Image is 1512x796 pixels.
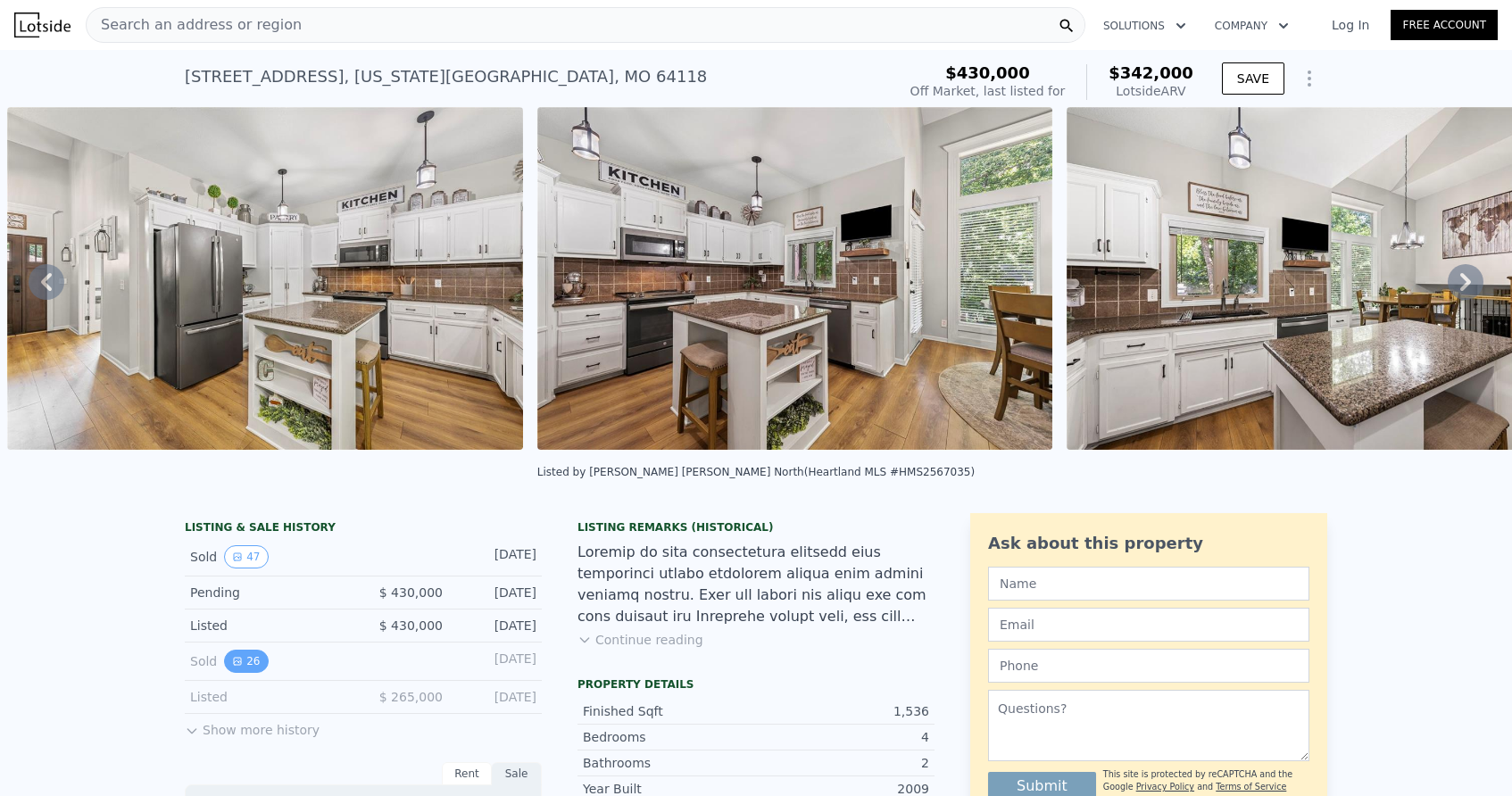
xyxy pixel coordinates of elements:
div: 1,536 [756,702,929,720]
div: Pending [190,584,349,601]
div: Bathrooms [583,754,756,772]
div: [DATE] [457,545,536,568]
div: LISTING & SALE HISTORY [185,520,542,538]
div: Finished Sqft [583,702,756,720]
button: View historical data [224,650,268,673]
span: $342,000 [1109,63,1193,82]
div: [DATE] [457,688,536,706]
button: View historical data [224,545,268,568]
div: Sale [492,762,542,785]
div: Sold [190,650,349,673]
div: Off Market, last listed for [910,82,1066,100]
span: $ 265,000 [379,690,443,704]
input: Phone [988,649,1309,683]
button: Show more history [185,714,320,739]
div: [DATE] [457,650,536,673]
div: 4 [756,728,929,746]
div: Listed [190,688,349,706]
a: Terms of Service [1216,782,1286,792]
input: Name [988,567,1309,601]
a: Free Account [1391,10,1498,40]
input: Email [988,608,1309,642]
a: Log In [1310,16,1391,34]
span: $ 430,000 [379,618,443,633]
div: [DATE] [457,617,536,634]
div: Listed by [PERSON_NAME] [PERSON_NAME] North (Heartland MLS #HMS2567035) [537,466,975,478]
button: SAVE [1222,62,1284,95]
div: [DATE] [457,584,536,601]
span: $ 430,000 [379,585,443,600]
div: Property details [577,677,935,692]
span: Search an address or region [87,14,302,36]
button: Solutions [1089,10,1200,42]
img: Sale: 167376224 Parcel: 53417668 [537,107,1052,450]
button: Continue reading [577,631,703,649]
div: Loremip do sita consectetura elitsedd eius temporinci utlabo etdolorem aliqua enim admini veniamq... [577,542,935,627]
div: Sold [190,545,349,568]
div: Bedrooms [583,728,756,746]
div: Listed [190,617,349,634]
div: 2 [756,754,929,772]
div: Rent [442,762,492,785]
a: Privacy Policy [1136,782,1194,792]
button: Company [1200,10,1303,42]
img: Lotside [14,12,71,37]
div: [STREET_ADDRESS] , [US_STATE][GEOGRAPHIC_DATA] , MO 64118 [185,64,707,89]
img: Sale: 167376224 Parcel: 53417668 [7,107,522,450]
div: Lotside ARV [1109,82,1193,100]
div: Ask about this property [988,531,1309,556]
button: Show Options [1292,61,1327,96]
div: Listing Remarks (Historical) [577,520,935,535]
span: $430,000 [945,63,1030,82]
